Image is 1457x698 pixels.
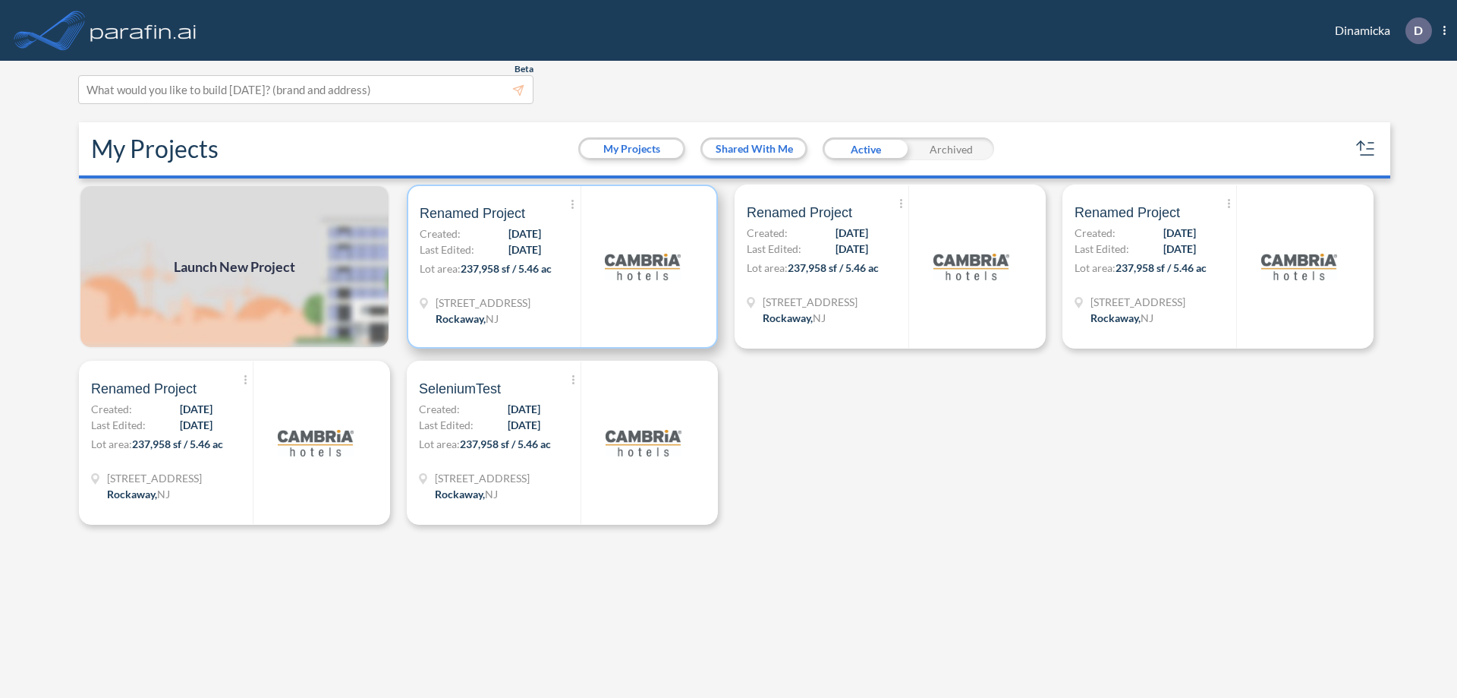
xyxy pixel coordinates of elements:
span: Renamed Project [747,204,852,222]
span: Renamed Project [420,204,525,223]
span: Created: [91,401,132,417]
img: logo [87,15,200,46]
button: sort [1354,137,1378,161]
img: logo [1261,229,1337,305]
span: 237,958 sf / 5.46 ac [1116,261,1207,274]
span: [DATE] [1163,225,1196,241]
span: [DATE] [835,241,868,257]
div: Archived [908,137,994,160]
a: Launch New Project [79,185,390,349]
span: [DATE] [508,417,540,433]
span: Lot area: [91,437,132,450]
span: 237,958 sf / 5.46 ac [132,437,223,450]
span: Last Edited: [91,417,146,433]
img: logo [605,229,681,305]
div: Rockaway, NJ [435,486,498,502]
span: Last Edited: [1075,241,1129,257]
span: Lot area: [420,262,461,275]
span: SeleniumTest [419,380,501,398]
span: Rockaway , [1090,311,1141,324]
span: Rockaway , [436,312,486,325]
div: Rockaway, NJ [1090,310,1153,326]
span: Created: [747,225,788,241]
span: 321 Mt Hope Ave [1090,294,1185,310]
button: Shared With Me [703,140,805,158]
span: 321 Mt Hope Ave [435,470,530,486]
span: NJ [485,488,498,501]
span: 237,958 sf / 5.46 ac [461,262,552,275]
span: [DATE] [508,401,540,417]
div: Active [823,137,908,160]
span: Lot area: [1075,261,1116,274]
span: 237,958 sf / 5.46 ac [460,437,551,450]
div: Rockaway, NJ [436,311,499,327]
span: [DATE] [508,226,541,242]
span: Created: [420,226,461,242]
div: Rockaway, NJ [107,486,170,502]
span: Renamed Project [91,380,197,398]
span: Beta [515,63,533,75]
span: Created: [1075,225,1116,241]
span: NJ [157,488,170,501]
span: Rockaway , [435,488,485,501]
h2: My Projects [91,134,219,163]
img: logo [606,405,681,481]
p: D [1414,24,1423,37]
span: Lot area: [747,261,788,274]
span: [DATE] [180,417,212,433]
span: Rockaway , [107,488,157,501]
img: logo [278,405,354,481]
span: [DATE] [835,225,868,241]
span: 237,958 sf / 5.46 ac [788,261,879,274]
div: Dinamicka [1312,17,1446,44]
span: Last Edited: [420,242,474,257]
span: Renamed Project [1075,204,1180,222]
button: My Projects [581,140,683,158]
span: Lot area: [419,437,460,450]
span: NJ [486,312,499,325]
span: NJ [1141,311,1153,324]
span: Created: [419,401,460,417]
span: Launch New Project [174,257,295,277]
div: Rockaway, NJ [763,310,826,326]
span: 321 Mt Hope Ave [107,470,202,486]
span: NJ [813,311,826,324]
span: Rockaway , [763,311,813,324]
span: 321 Mt Hope Ave [763,294,858,310]
span: [DATE] [180,401,212,417]
span: [DATE] [508,242,541,257]
img: add [79,185,390,349]
span: Last Edited: [419,417,474,433]
span: [DATE] [1163,241,1196,257]
span: 321 Mt Hope Ave [436,295,530,311]
span: Last Edited: [747,241,801,257]
img: logo [933,229,1009,305]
